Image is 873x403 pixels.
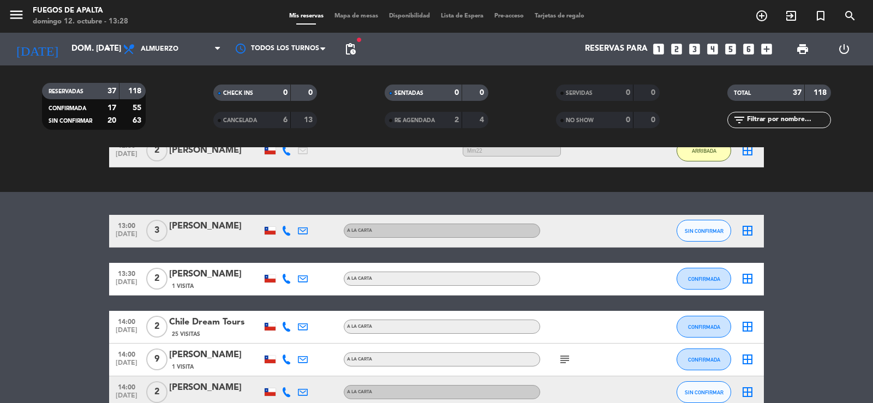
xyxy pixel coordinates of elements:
span: 14:00 [113,315,140,327]
span: CANCELADA [223,118,257,123]
i: search [844,9,857,22]
strong: 17 [107,104,116,112]
span: 25 Visitas [172,330,200,339]
span: A LA CARTA [347,357,372,362]
strong: 0 [626,116,630,124]
span: RE AGENDADA [394,118,435,123]
span: CONFIRMADA [688,357,720,363]
span: A LA CARTA [347,276,372,281]
span: Mis reservas [284,13,329,19]
span: CONFIRMADA [688,324,720,330]
strong: 0 [455,89,459,97]
i: menu [8,7,25,23]
i: filter_list [733,113,746,127]
i: add_box [760,42,774,56]
strong: 118 [814,89,829,97]
i: exit_to_app [785,9,798,22]
span: [DATE] [113,279,140,291]
strong: 0 [651,116,657,124]
span: A LA CARTA [347,324,372,329]
span: Lista de Espera [435,13,489,19]
span: [DATE] [113,359,140,372]
span: SIN CONFIRMAR [685,228,723,234]
span: Disponibilidad [384,13,435,19]
span: 13:00 [113,219,140,231]
span: Reservas para [585,44,648,54]
span: print [796,43,809,56]
strong: 4 [480,116,486,124]
div: [PERSON_NAME] [169,219,262,233]
i: looks_two [669,42,684,56]
span: 1 Visita [172,363,194,371]
span: fiber_manual_record [356,37,362,43]
span: pending_actions [344,43,357,56]
i: border_all [741,353,754,366]
strong: 20 [107,117,116,124]
strong: 0 [283,89,288,97]
i: border_all [741,272,754,285]
span: [DATE] [113,231,140,243]
span: Tarjetas de regalo [529,13,590,19]
i: looks_5 [723,42,738,56]
strong: 2 [455,116,459,124]
strong: 118 [128,87,143,95]
i: looks_6 [742,42,756,56]
strong: 63 [133,117,143,124]
span: Pre-acceso [489,13,529,19]
div: domingo 12. octubre - 13:28 [33,16,128,27]
span: SENTADAS [394,91,423,96]
i: turned_in_not [814,9,827,22]
span: 13:30 [113,267,140,279]
i: subject [558,353,571,366]
strong: 13 [304,116,315,124]
span: Mapa de mesas [329,13,384,19]
i: border_all [741,224,754,237]
strong: 0 [480,89,486,97]
span: 14:00 [113,347,140,360]
span: A LA CARTA [347,390,372,394]
span: TOTAL [734,91,751,96]
div: Fuegos de Apalta [33,5,128,16]
div: [PERSON_NAME] [169,381,262,395]
div: [PERSON_NAME] [169,348,262,362]
div: [PERSON_NAME] [169,267,262,281]
span: Almuerzo [141,45,178,53]
span: 2 [146,268,168,290]
strong: 6 [283,116,288,124]
span: CONFIRMADA [688,276,720,282]
span: 9 [146,348,168,370]
strong: 0 [626,89,630,97]
i: arrow_drop_down [101,43,115,56]
i: looks_4 [705,42,720,56]
i: border_all [741,386,754,399]
span: 2 [146,381,168,403]
span: 3 [146,220,168,242]
i: power_settings_new [838,43,851,56]
span: 2 [146,140,168,161]
span: [DATE] [113,151,140,163]
span: RESERVADAS [49,89,83,94]
span: SIN CONFIRMAR [49,118,92,124]
span: 14:00 [113,380,140,393]
span: Mm22 [463,145,561,157]
span: 1 Visita [172,282,194,291]
strong: 55 [133,104,143,112]
i: border_all [741,144,754,157]
span: CONFIRMADA [49,106,86,111]
span: A LA CARTA [347,228,372,233]
span: NO SHOW [566,118,594,123]
i: border_all [741,320,754,333]
strong: 37 [793,89,802,97]
div: [PERSON_NAME] [169,143,262,158]
i: [DATE] [8,37,66,61]
span: CHECK INS [223,91,253,96]
span: SERVIDAS [566,91,593,96]
div: LOG OUT [823,33,865,65]
span: 2 [146,316,168,338]
i: looks_one [651,42,666,56]
strong: 0 [651,89,657,97]
span: [DATE] [113,327,140,339]
span: SIN CONFIRMAR [685,389,723,395]
span: ARRIBADA [692,148,716,154]
input: Filtrar por nombre... [746,114,830,126]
